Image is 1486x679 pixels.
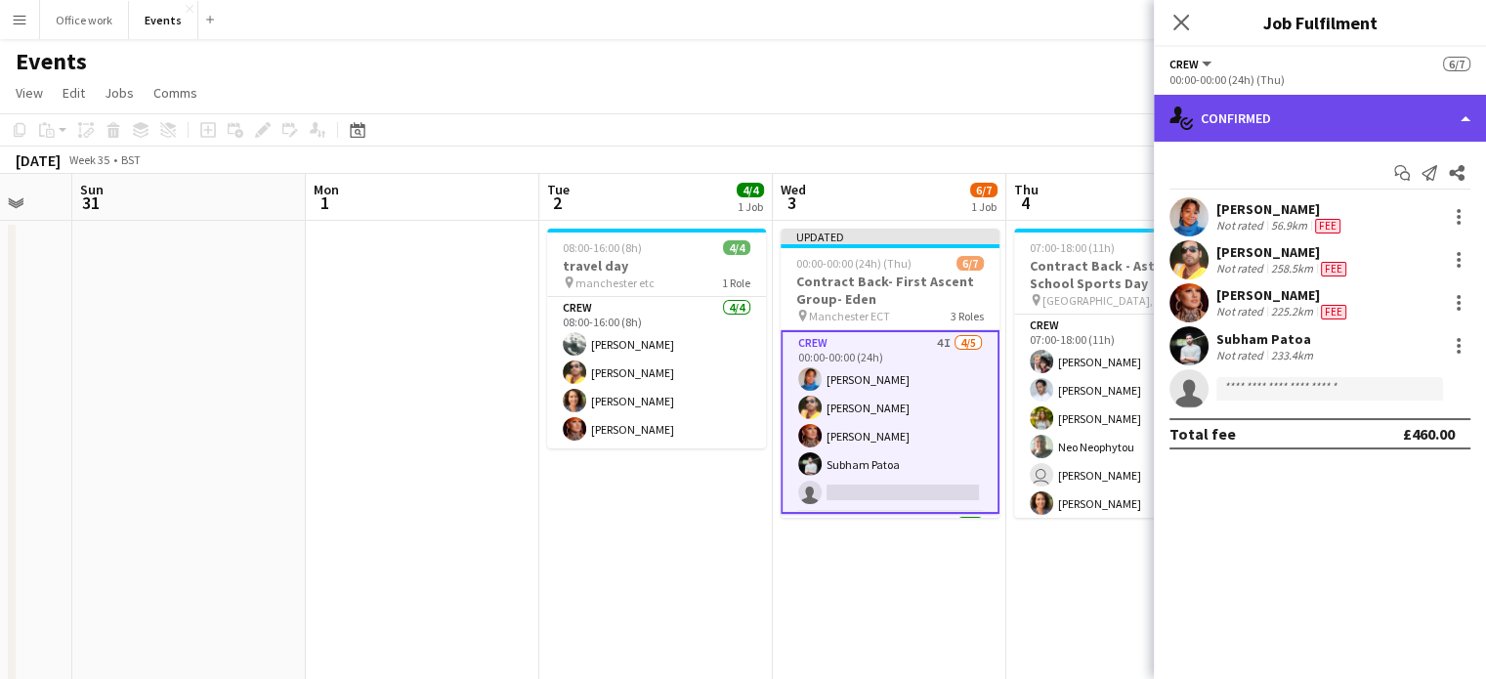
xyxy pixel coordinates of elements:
[796,256,912,271] span: 00:00-00:00 (24h) (Thu)
[781,229,999,244] div: Updated
[781,181,806,198] span: Wed
[1267,304,1317,319] div: 225.2km
[1216,200,1344,218] div: [PERSON_NAME]
[77,191,104,214] span: 31
[722,276,750,290] span: 1 Role
[723,240,750,255] span: 4/4
[314,181,339,198] span: Mon
[1014,315,1233,579] app-card-role: Crew8/807:00-18:00 (11h)[PERSON_NAME][PERSON_NAME][PERSON_NAME]Neo Neophytou [PERSON_NAME][PERSON...
[1169,424,1236,444] div: Total fee
[547,229,766,448] app-job-card: 08:00-16:00 (8h)4/4travel day manchester etc1 RoleCrew4/408:00-16:00 (8h)[PERSON_NAME][PERSON_NAM...
[1042,293,1184,308] span: [GEOGRAPHIC_DATA], [GEOGRAPHIC_DATA], [GEOGRAPHIC_DATA], [GEOGRAPHIC_DATA]
[956,256,984,271] span: 6/7
[146,80,205,106] a: Comms
[970,183,998,197] span: 6/7
[1169,57,1214,71] button: Crew
[1321,262,1346,276] span: Fee
[737,183,764,197] span: 4/4
[1030,240,1115,255] span: 07:00-18:00 (11h)
[738,199,763,214] div: 1 Job
[1317,304,1350,319] div: Crew has different fees then in role
[781,330,999,514] app-card-role: Crew4I4/500:00-00:00 (24h)[PERSON_NAME][PERSON_NAME][PERSON_NAME]Subham Patoa
[1216,286,1350,304] div: [PERSON_NAME]
[971,199,997,214] div: 1 Job
[1216,261,1267,276] div: Not rated
[575,276,655,290] span: manchester etc
[80,181,104,198] span: Sun
[1014,181,1039,198] span: Thu
[55,80,93,106] a: Edit
[1011,191,1039,214] span: 4
[1154,95,1486,142] div: Confirmed
[121,152,141,167] div: BST
[129,1,198,39] button: Events
[547,297,766,448] app-card-role: Crew4/408:00-16:00 (8h)[PERSON_NAME][PERSON_NAME][PERSON_NAME][PERSON_NAME]
[1267,261,1317,276] div: 258.5km
[563,240,642,255] span: 08:00-16:00 (8h)
[16,84,43,102] span: View
[1403,424,1455,444] div: £460.00
[1014,257,1233,292] h3: Contract Back - AstraZenca - School Sports Day
[781,514,999,580] app-card-role: Event Manager1/1
[1154,10,1486,35] h3: Job Fulfilment
[1315,219,1340,233] span: Fee
[40,1,129,39] button: Office work
[1169,57,1199,71] span: Crew
[778,191,806,214] span: 3
[1443,57,1470,71] span: 6/7
[1216,304,1267,319] div: Not rated
[1216,330,1317,348] div: Subham Patoa
[105,84,134,102] span: Jobs
[1267,218,1311,233] div: 56.9km
[544,191,570,214] span: 2
[63,84,85,102] span: Edit
[781,273,999,308] h3: Contract Back- First Ascent Group- Eden
[1014,229,1233,518] app-job-card: 07:00-18:00 (11h)10/10Contract Back - AstraZenca - School Sports Day [GEOGRAPHIC_DATA], [GEOGRAPH...
[547,257,766,275] h3: travel day
[1317,261,1350,276] div: Crew has different fees then in role
[1321,305,1346,319] span: Fee
[1216,243,1350,261] div: [PERSON_NAME]
[16,150,61,170] div: [DATE]
[97,80,142,106] a: Jobs
[547,181,570,198] span: Tue
[64,152,113,167] span: Week 35
[1311,218,1344,233] div: Crew has different fees then in role
[951,309,984,323] span: 3 Roles
[153,84,197,102] span: Comms
[8,80,51,106] a: View
[16,47,87,76] h1: Events
[1169,72,1470,87] div: 00:00-00:00 (24h) (Thu)
[809,309,890,323] span: Manchester ECT
[1216,218,1267,233] div: Not rated
[1267,348,1317,362] div: 233.4km
[1216,348,1267,362] div: Not rated
[311,191,339,214] span: 1
[781,229,999,518] app-job-card: Updated00:00-00:00 (24h) (Thu)6/7Contract Back- First Ascent Group- Eden Manchester ECT3 RolesCre...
